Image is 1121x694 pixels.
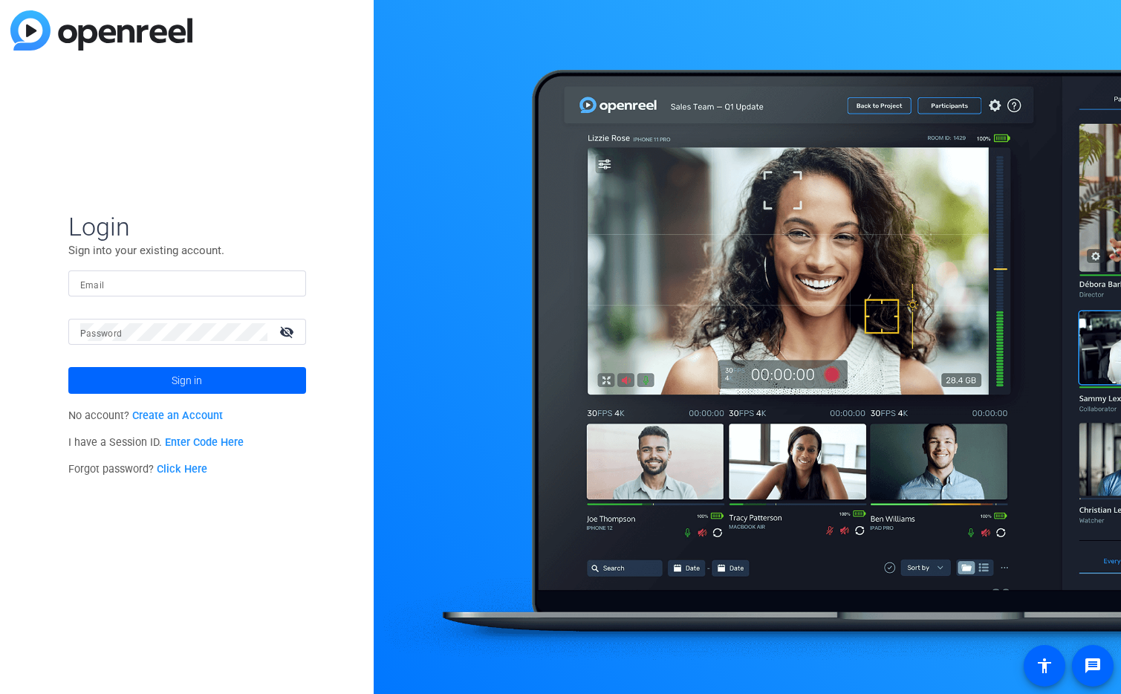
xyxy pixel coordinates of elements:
span: No account? [68,409,224,422]
mat-icon: message [1084,657,1102,675]
mat-label: Email [80,280,105,291]
mat-icon: accessibility [1036,657,1053,675]
span: Login [68,211,306,242]
span: Forgot password? [68,463,208,476]
a: Enter Code Here [165,436,244,449]
p: Sign into your existing account. [68,242,306,259]
mat-icon: visibility_off [270,321,306,343]
input: Enter Email Address [80,275,294,293]
a: Click Here [157,463,207,476]
a: Create an Account [132,409,223,422]
button: Sign in [68,367,306,394]
img: blue-gradient.svg [10,10,192,51]
span: I have a Session ID. [68,436,244,449]
mat-label: Password [80,328,123,339]
span: Sign in [172,362,202,399]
